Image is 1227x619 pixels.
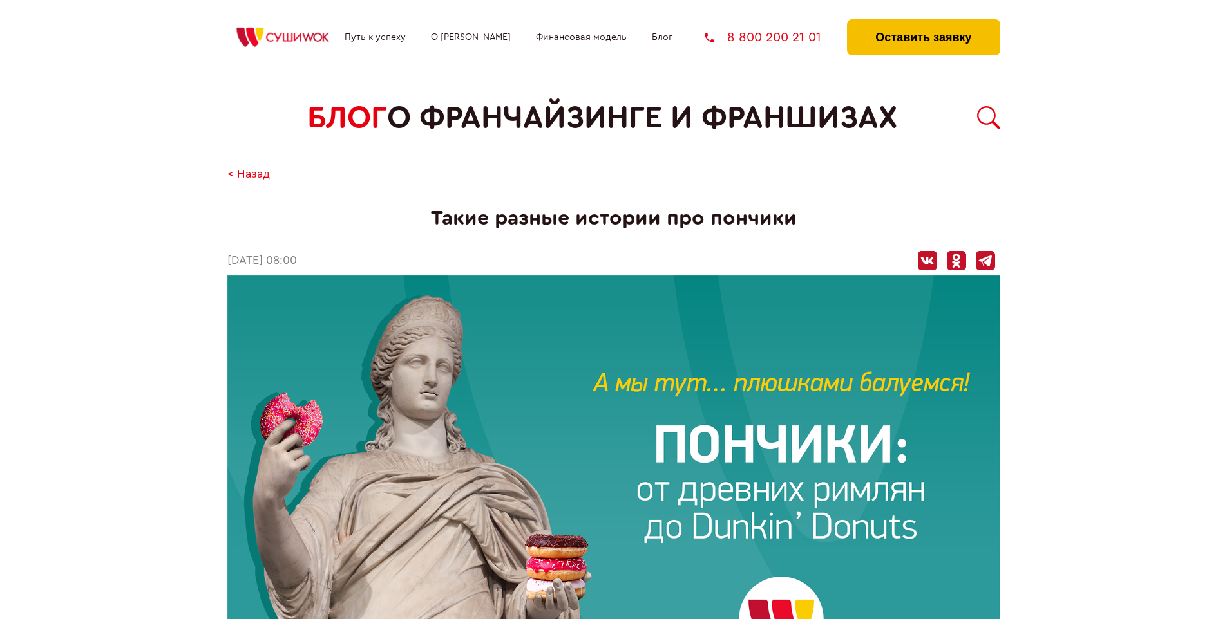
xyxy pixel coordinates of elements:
[227,207,1000,230] h1: Такие разные истории про пончики
[727,31,821,44] span: 8 800 200 21 01
[847,19,1000,55] button: Оставить заявку
[652,32,672,42] a: Блог
[227,254,297,268] time: [DATE] 08:00
[307,100,387,136] span: БЛОГ
[705,31,821,44] a: 8 800 200 21 01
[431,32,511,42] a: О [PERSON_NAME]
[536,32,627,42] a: Финансовая модель
[387,100,897,136] span: о франчайзинге и франшизах
[345,32,406,42] a: Путь к успеху
[227,168,270,181] a: < Назад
